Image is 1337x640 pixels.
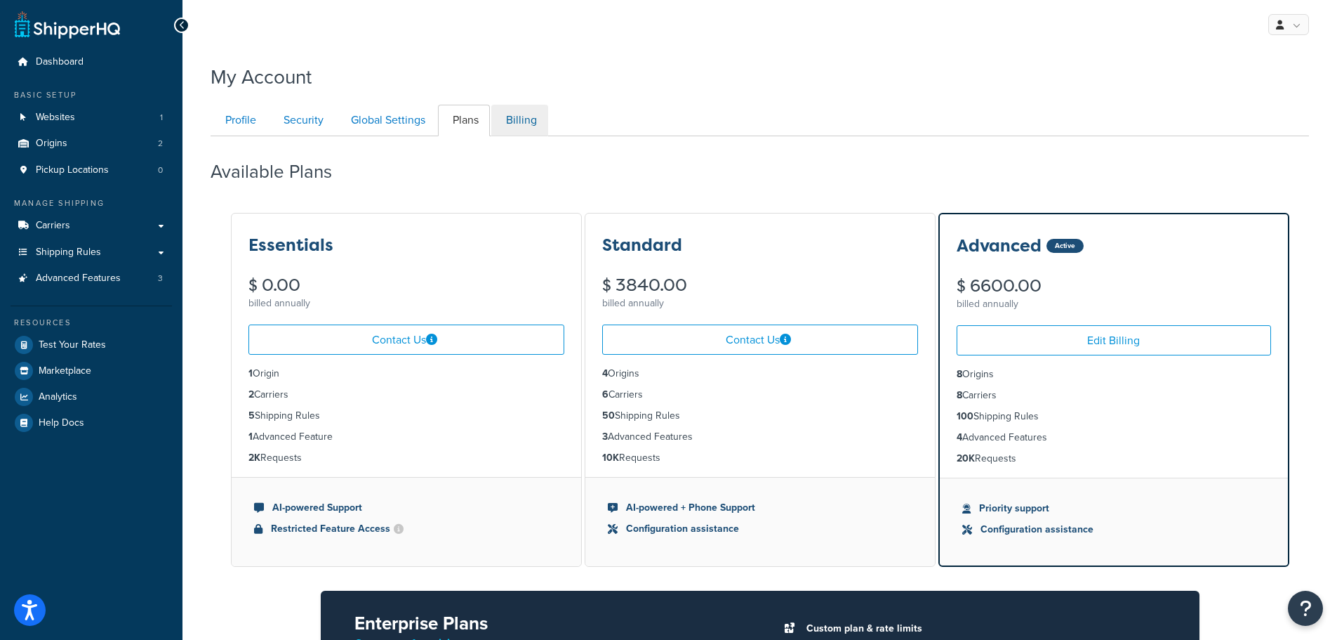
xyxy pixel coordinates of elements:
li: Shipping Rules [248,408,564,424]
div: $ 3840.00 [602,277,918,294]
li: Restricted Feature Access [254,521,559,537]
h3: Advanced [957,237,1042,255]
span: Carriers [36,220,70,232]
div: billed annually [248,294,564,313]
div: $ 6600.00 [957,277,1271,294]
a: ShipperHQ Home [15,11,120,39]
strong: 10K [602,450,619,465]
strong: 8 [957,367,962,381]
div: billed annually [957,294,1271,314]
a: Advanced Features 3 [11,266,172,292]
span: Marketplace [39,365,91,377]
a: Marketplace [11,358,172,384]
li: Advanced Features [957,430,1271,445]
li: Origin [248,366,564,381]
div: Resources [11,317,172,329]
strong: 20K [957,451,975,466]
a: Plans [438,105,490,136]
a: Test Your Rates [11,332,172,358]
strong: 6 [602,387,608,402]
div: Basic Setup [11,89,172,101]
a: Websites 1 [11,105,172,131]
h3: Standard [602,236,682,254]
a: Contact Us [248,325,564,355]
span: Help Docs [39,417,84,429]
li: Origins [11,131,172,157]
li: Custom plan & rate limits [799,619,1166,639]
li: Shipping Rules [602,408,918,424]
a: Profile [211,105,267,136]
li: Configuration assistance [608,521,912,537]
strong: 1 [248,429,253,444]
a: Security [269,105,335,136]
li: Websites [11,105,172,131]
li: Requests [602,450,918,466]
span: 1 [160,112,163,124]
div: $ 0.00 [248,277,564,294]
li: Advanced Features [11,266,172,292]
li: Requests [957,451,1271,466]
li: Configuration assistance [962,522,1265,537]
a: Origins 2 [11,131,172,157]
h1: My Account [211,63,312,91]
li: Carriers [957,388,1271,403]
span: Pickup Locations [36,164,109,176]
div: Active [1046,239,1084,253]
span: Advanced Features [36,273,121,285]
a: Analytics [11,384,172,410]
h2: Enterprise Plans [354,613,738,634]
strong: 4 [957,430,962,445]
strong: 2K [248,450,260,465]
li: Priority support [962,501,1265,516]
h3: Essentials [248,236,333,254]
a: Carriers [11,213,172,239]
li: Requests [248,450,564,466]
strong: 50 [602,408,615,423]
strong: 4 [602,366,608,381]
li: Advanced Feature [248,429,564,445]
h2: Available Plans [211,162,353,182]
span: 3 [158,273,163,285]
button: Open Resource Center [1288,591,1323,626]
a: Contact Us [602,325,918,355]
a: Global Settings [336,105,437,136]
strong: 3 [602,429,608,444]
li: AI-powered + Phone Support [608,500,912,516]
li: Origins [602,366,918,381]
span: Websites [36,112,75,124]
li: Carriers [602,387,918,403]
li: Origins [957,367,1271,382]
li: Pickup Locations [11,157,172,183]
div: billed annually [602,294,918,313]
strong: 5 [248,408,255,423]
strong: 1 [248,366,253,381]
li: Carriers [248,387,564,403]
li: AI-powered Support [254,500,559,516]
a: Billing [491,105,548,136]
strong: 100 [957,409,973,424]
span: Origins [36,138,67,150]
a: Shipping Rules [11,240,172,266]
a: Pickup Locations 0 [11,157,172,183]
span: 2 [158,138,163,150]
li: Shipping Rules [957,409,1271,424]
span: Test Your Rates [39,339,106,351]
div: Manage Shipping [11,197,172,209]
span: 0 [158,164,163,176]
strong: 8 [957,388,962,403]
li: Advanced Features [602,429,918,445]
span: Analytics [39,391,77,403]
span: Dashboard [36,56,84,68]
a: Help Docs [11,410,172,436]
a: Edit Billing [957,325,1271,355]
strong: 2 [248,387,254,402]
span: Shipping Rules [36,247,101,259]
a: Dashboard [11,49,172,75]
